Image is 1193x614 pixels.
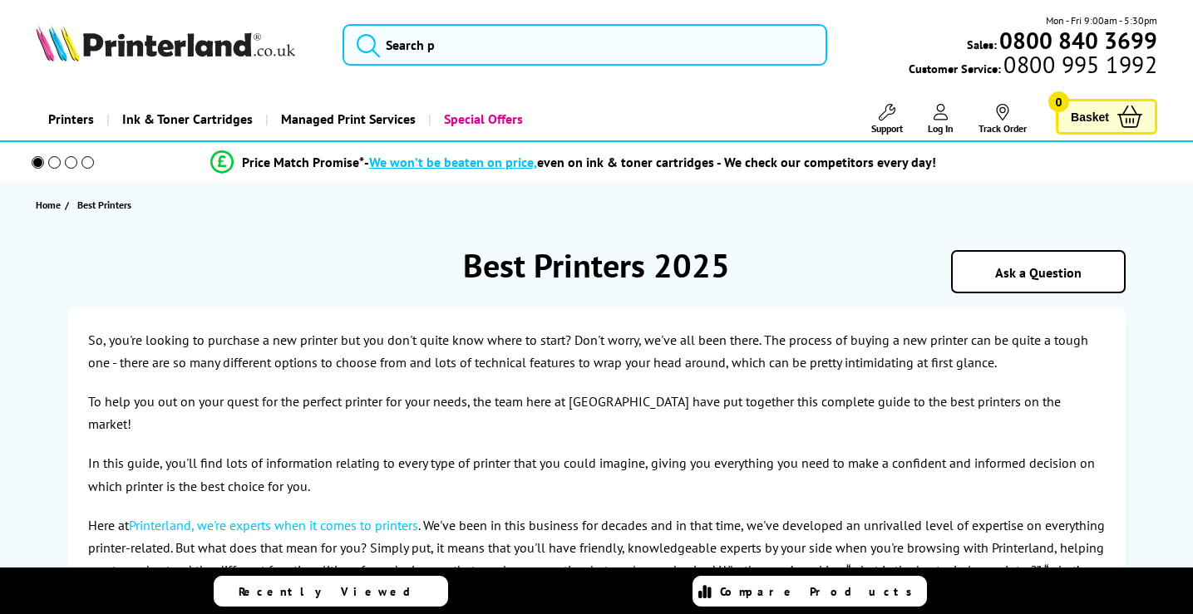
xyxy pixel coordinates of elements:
span: Best Printers [77,196,131,214]
a: Printers [36,98,106,140]
span: We won’t be beaten on price, [369,154,537,170]
a: 0800 840 3699 [997,32,1157,48]
span: Sales: [967,37,997,52]
span: Home [36,196,61,214]
a: Printerland Logo [36,25,322,65]
b: 0800 840 3699 [999,25,1157,56]
a: Recently Viewed [214,576,448,607]
h1: Best Printers 2025 [67,243,1126,287]
img: Printerland Logo [36,25,295,61]
p: So, you're looking to purchase a new printer but you don't quite know where to start? Don't worry... [88,329,1106,374]
span: Support [871,122,903,135]
p: In this guide, you'll find lots of information relating to every type of printer that you could i... [88,452,1106,497]
a: Printerland, we're experts when it comes to printers [129,517,418,533]
a: Best Printers [77,196,136,214]
a: Managed Print Services [265,98,428,140]
input: Search p [343,24,827,66]
p: Here at . We've been in this business for decades and in that time, we've developed an unrivalled... [88,514,1106,605]
span: Compare Products [720,584,921,599]
a: Basket 0 [1056,99,1157,135]
span: Basket [1071,106,1109,128]
li: modal_Promise [8,148,1137,177]
span: Log In [928,122,954,135]
a: Home [36,196,65,214]
span: Customer Service: [909,56,1156,76]
span: 0800 995 1992 [1001,56,1156,72]
div: - even on ink & toner cartridges - We check our competitors every day! [364,154,936,170]
a: Compare Products [693,576,927,607]
p: To help you out on your quest for the perfect printer for your needs, the team here at [GEOGRAPHI... [88,391,1106,435]
span: Ink & Toner Cartridges [122,98,253,140]
span: Price Match Promise* [242,154,364,170]
span: Mon - Fri 9:00am - 5:30pm [1046,12,1157,28]
a: Support [871,104,903,135]
a: Ink & Toner Cartridges [106,98,265,140]
a: Special Offers [428,98,535,140]
span: 0 [1048,91,1069,112]
a: Track Order [979,104,1027,135]
a: Ask a Question [995,264,1082,281]
span: Recently Viewed [239,584,427,599]
a: Log In [928,104,954,135]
